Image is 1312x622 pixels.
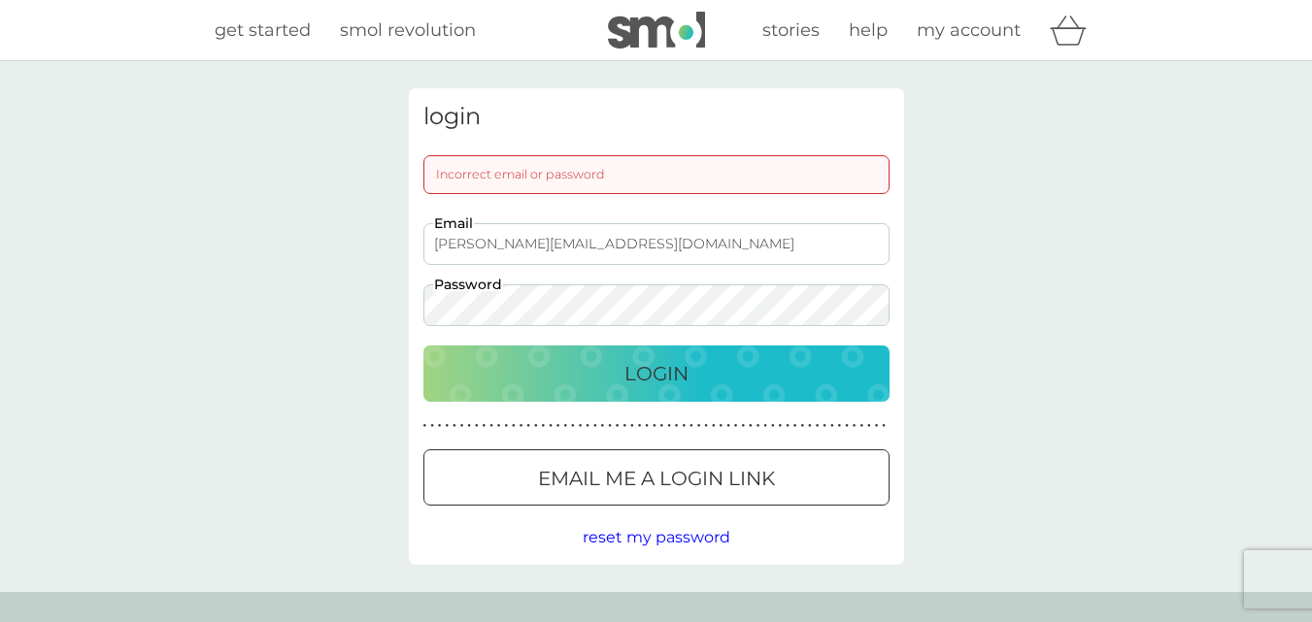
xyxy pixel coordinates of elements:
[779,421,783,431] p: ●
[593,421,597,431] p: ●
[430,421,434,431] p: ●
[720,421,723,431] p: ●
[808,421,812,431] p: ●
[616,421,620,431] p: ●
[867,421,871,431] p: ●
[549,421,553,431] p: ●
[859,421,863,431] p: ●
[520,421,523,431] p: ●
[875,421,879,431] p: ●
[624,358,689,389] p: Login
[583,525,730,550] button: reset my password
[1050,11,1098,49] div: basket
[453,421,456,431] p: ●
[423,421,427,431] p: ●
[734,421,738,431] p: ●
[489,421,493,431] p: ●
[526,421,530,431] p: ●
[816,421,820,431] p: ●
[483,421,487,431] p: ●
[583,528,730,546] span: reset my password
[653,421,656,431] p: ●
[542,421,546,431] p: ●
[638,421,642,431] p: ●
[438,421,442,431] p: ●
[853,421,857,431] p: ●
[630,421,634,431] p: ●
[497,421,501,431] p: ●
[340,19,476,41] span: smol revolution
[917,19,1021,41] span: my account
[423,103,890,131] h3: login
[849,19,888,41] span: help
[586,421,589,431] p: ●
[849,16,888,45] a: help
[579,421,583,431] p: ●
[786,421,790,431] p: ●
[830,421,834,431] p: ●
[608,421,612,431] p: ●
[556,421,560,431] p: ●
[741,421,745,431] p: ●
[697,421,701,431] p: ●
[601,421,605,431] p: ●
[423,155,890,194] div: Incorrect email or password
[534,421,538,431] p: ●
[215,16,311,45] a: get started
[538,463,775,494] p: Email me a login link
[467,421,471,431] p: ●
[660,421,664,431] p: ●
[675,421,679,431] p: ●
[682,421,686,431] p: ●
[690,421,693,431] p: ●
[704,421,708,431] p: ●
[445,421,449,431] p: ●
[571,421,575,431] p: ●
[712,421,716,431] p: ●
[512,421,516,431] p: ●
[475,421,479,431] p: ●
[423,449,890,506] button: Email me a login link
[749,421,753,431] p: ●
[793,421,797,431] p: ●
[917,16,1021,45] a: my account
[762,16,820,45] a: stories
[823,421,826,431] p: ●
[340,16,476,45] a: smol revolution
[800,421,804,431] p: ●
[460,421,464,431] p: ●
[667,421,671,431] p: ●
[645,421,649,431] p: ●
[845,421,849,431] p: ●
[882,421,886,431] p: ●
[608,12,705,49] img: smol
[423,345,890,402] button: Login
[762,19,820,41] span: stories
[763,421,767,431] p: ●
[504,421,508,431] p: ●
[215,19,311,41] span: get started
[563,421,567,431] p: ●
[757,421,760,431] p: ●
[838,421,842,431] p: ●
[622,421,626,431] p: ●
[771,421,775,431] p: ●
[726,421,730,431] p: ●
